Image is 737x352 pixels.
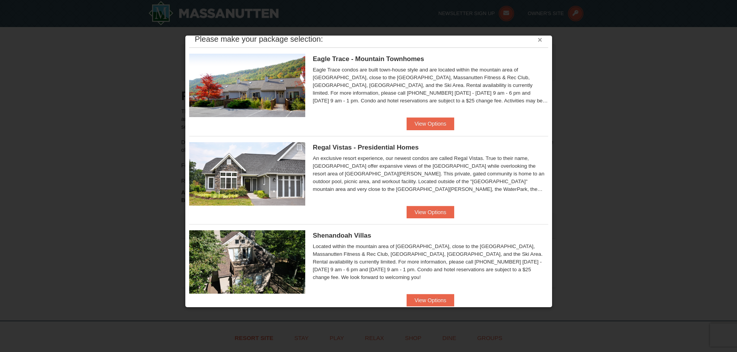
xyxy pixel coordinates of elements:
span: Regal Vistas - Presidential Homes [313,144,419,151]
span: Eagle Trace - Mountain Townhomes [313,55,424,63]
button: View Options [407,117,454,130]
button: View Options [407,294,454,306]
img: 19218983-1-9b289e55.jpg [189,54,305,117]
span: Shenandoah Villas [313,232,371,239]
div: Eagle Trace condos are built town-house style and are located within the mountain area of [GEOGRA... [313,66,548,105]
div: An exclusive resort experience, our newest condos are called Regal Vistas. True to their name, [G... [313,155,548,193]
div: Located within the mountain area of [GEOGRAPHIC_DATA], close to the [GEOGRAPHIC_DATA], Massanutte... [313,243,548,281]
img: 19218991-1-902409a9.jpg [189,142,305,206]
div: Please make your package selection: [195,35,323,43]
img: 19219019-2-e70bf45f.jpg [189,230,305,294]
button: View Options [407,206,454,218]
button: × [538,36,542,44]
